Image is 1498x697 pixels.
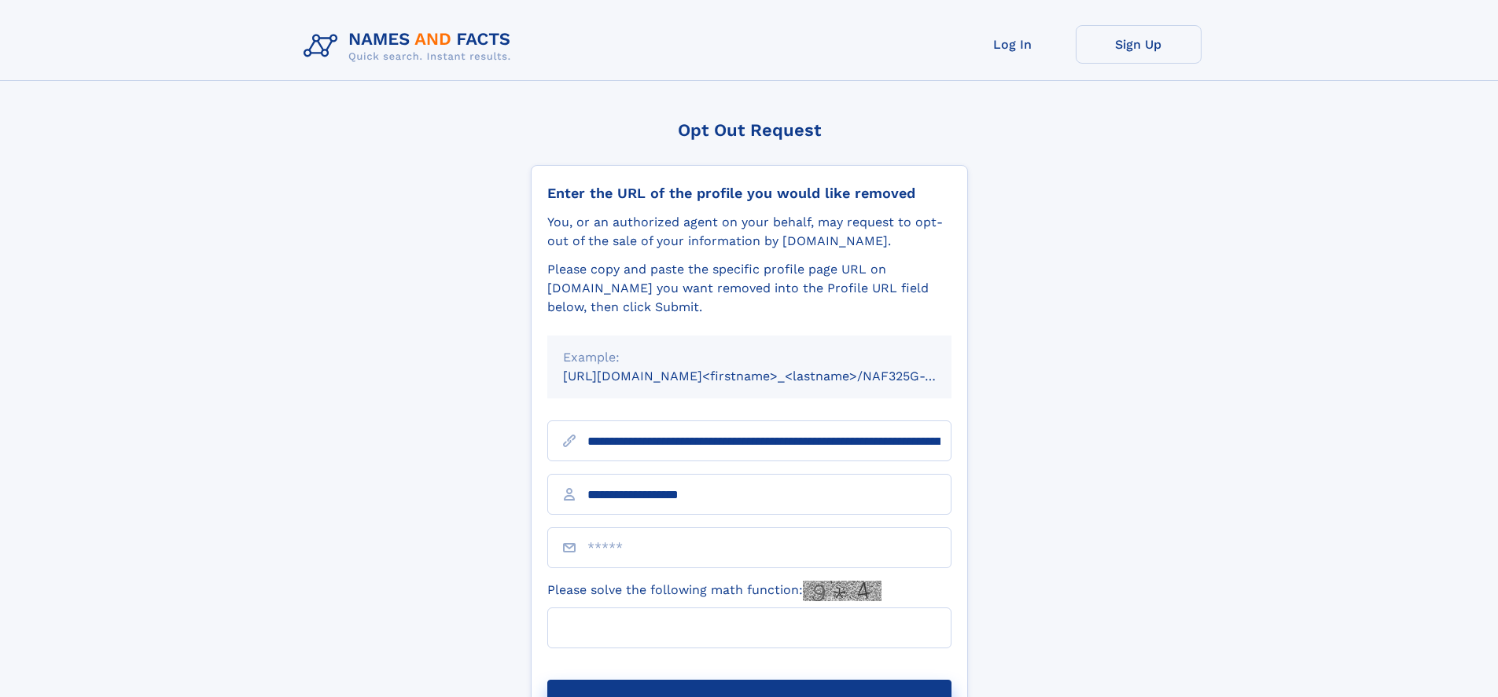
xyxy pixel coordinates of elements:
[1076,25,1202,64] a: Sign Up
[297,25,524,68] img: Logo Names and Facts
[547,581,882,601] label: Please solve the following math function:
[531,120,968,140] div: Opt Out Request
[563,369,981,383] small: [URL][DOMAIN_NAME]<firstname>_<lastname>/NAF325G-xxxxxxxx
[547,260,951,317] div: Please copy and paste the specific profile page URL on [DOMAIN_NAME] you want removed into the Pr...
[547,185,951,202] div: Enter the URL of the profile you would like removed
[563,348,936,367] div: Example:
[950,25,1076,64] a: Log In
[547,213,951,251] div: You, or an authorized agent on your behalf, may request to opt-out of the sale of your informatio...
